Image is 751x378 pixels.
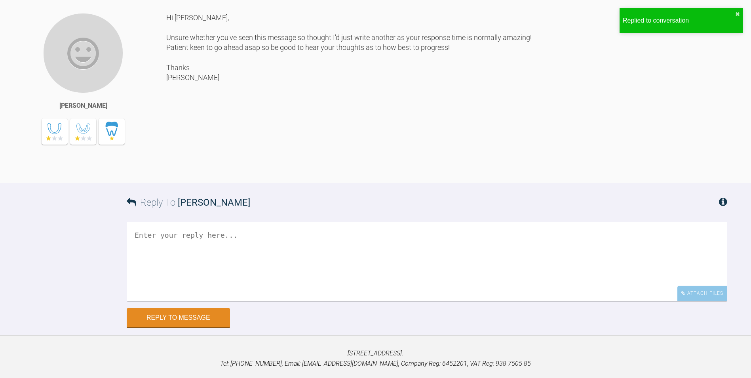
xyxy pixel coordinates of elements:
div: Replied to conversation [623,15,735,26]
div: Attach Files [677,286,727,301]
div: [PERSON_NAME] [59,101,107,111]
img: Cathryn Sherlock [43,13,124,94]
span: [PERSON_NAME] [178,197,250,208]
div: Hi [PERSON_NAME], Unsure whether you've seen this message so thought I'd just write another as yo... [166,13,727,171]
button: close [735,11,740,17]
button: Reply to Message [127,308,230,327]
h3: Reply To [127,195,250,210]
p: [STREET_ADDRESS]. Tel: [PHONE_NUMBER], Email: [EMAIL_ADDRESS][DOMAIN_NAME], Company Reg: 6452201,... [13,348,738,368]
